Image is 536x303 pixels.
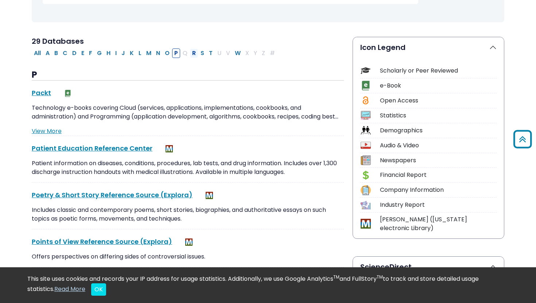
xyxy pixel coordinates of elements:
div: Financial Report [380,171,497,179]
sup: TM [377,274,383,280]
div: Scholarly or Peer Reviewed [380,66,497,75]
div: Statistics [380,111,497,120]
p: Patient information on diseases, conditions, procedures, lab tests, and drug information. Include... [32,159,344,176]
div: Open Access [380,96,497,105]
button: Filter Results W [233,48,243,58]
button: Filter Results I [113,48,119,58]
div: Audio & Video [380,141,497,150]
img: MeL (Michigan electronic Library) [166,145,173,152]
img: Icon Industry Report [361,200,370,210]
button: Filter Results N [154,48,162,58]
img: Icon Scholarly or Peer Reviewed [361,66,370,75]
a: Poetry & Short Story Reference Source (Explora) [32,190,193,199]
div: [PERSON_NAME] ([US_STATE] electronic Library) [380,215,497,233]
button: Filter Results F [87,48,94,58]
img: MeL (Michigan electronic Library) [185,238,193,246]
button: Filter Results J [119,48,127,58]
a: View More [32,127,62,135]
button: Filter Results R [190,48,198,58]
button: ScienceDirect [353,257,504,277]
img: Icon Financial Report [361,170,370,180]
p: Technology e-books covering Cloud (services, applications, implementations, cookbooks, and admini... [32,104,344,121]
div: Newspapers [380,156,497,165]
a: Packt [32,88,51,97]
button: Filter Results H [104,48,113,58]
button: Filter Results S [198,48,206,58]
img: Icon Audio & Video [361,140,370,150]
img: Icon MeL (Michigan electronic Library) [361,219,370,229]
button: Filter Results A [43,48,52,58]
h3: P [32,70,344,81]
img: Icon Newspapers [361,155,370,165]
p: Includes classic and contemporary poems, short stories, biographies, and authoritative essays on ... [32,206,344,223]
img: e-Book [64,90,71,97]
button: Filter Results C [61,48,70,58]
p: Offers perspectives on differing sides of controversial issues. [32,252,344,261]
button: Filter Results M [144,48,154,58]
a: Points of View Reference Source (Explora) [32,237,172,246]
span: 29 Databases [32,36,84,46]
div: e-Book [380,81,497,90]
button: Filter Results L [136,48,144,58]
img: Icon Open Access [361,96,370,105]
button: Filter Results T [207,48,215,58]
a: Read More [54,285,85,293]
button: Filter Results G [95,48,104,58]
sup: TM [333,274,339,280]
div: Company Information [380,186,497,194]
div: Demographics [380,126,497,135]
img: Icon Statistics [361,110,370,120]
img: MeL (Michigan electronic Library) [206,192,213,199]
img: Icon Demographics [361,125,370,135]
a: Back to Top [511,133,534,145]
button: Filter Results P [172,48,180,58]
a: Patient Education Reference Center [32,144,152,153]
div: Alpha-list to filter by first letter of database name [32,48,278,57]
button: Filter Results D [70,48,79,58]
img: Icon Company Information [361,185,370,195]
button: Filter Results O [163,48,172,58]
img: Icon e-Book [361,81,370,90]
button: Filter Results B [52,48,60,58]
button: All [32,48,43,58]
button: Filter Results E [79,48,86,58]
button: Close [91,283,106,296]
div: This site uses cookies and records your IP address for usage statistics. Additionally, we use Goo... [27,275,509,296]
button: Filter Results K [128,48,136,58]
div: Industry Report [380,201,497,209]
button: Icon Legend [353,37,504,58]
